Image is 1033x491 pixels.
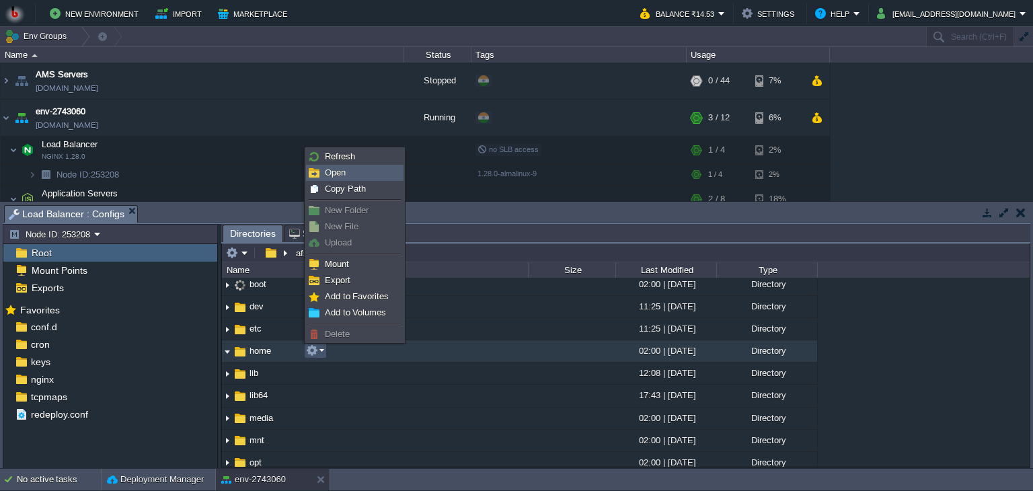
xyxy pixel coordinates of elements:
[28,164,36,185] img: AMDAwAAAACH5BAEAAAAALAAAAAABAAEAAAICRAEAOw==
[222,363,233,384] img: AMDAwAAAACH5BAEAAAAALAAAAAABAAEAAAICRAEAOw==
[218,5,291,22] button: Marketplace
[233,389,247,404] img: AMDAwAAAACH5BAEAAAAALAAAAAABAAEAAAICRAEAOw==
[17,304,62,316] span: Favorites
[29,264,89,276] a: Mount Points
[40,139,100,150] span: Load Balancer
[755,137,799,163] div: 2%
[40,188,120,198] a: Application Servers
[5,27,71,46] button: Env Groups
[755,186,799,213] div: 18%
[325,167,346,178] span: Open
[247,345,273,356] span: home
[325,205,369,215] span: New Folder
[247,389,270,401] a: lib64
[708,63,730,99] div: 0 / 44
[716,452,817,473] div: Directory
[742,5,798,22] button: Settings
[221,473,286,486] button: env-2743060
[615,340,716,361] div: 02:00 | [DATE]
[615,363,716,383] div: 12:08 | [DATE]
[615,274,716,295] div: 02:00 | [DATE]
[28,373,56,385] a: nginx
[36,68,88,81] a: AMS Servers
[247,323,264,334] a: etc
[615,318,716,339] div: 11:25 | [DATE]
[17,469,101,490] div: No active tasks
[28,391,69,403] a: tcpmaps
[56,169,91,180] span: Node ID:
[29,282,66,294] a: Exports
[615,296,716,317] div: 11:25 | [DATE]
[716,340,817,361] div: Directory
[247,367,260,379] a: lib
[716,408,817,428] div: Directory
[233,455,247,470] img: AMDAwAAAACH5BAEAAAAALAAAAAABAAEAAAICRAEAOw==
[230,225,276,242] span: Directories
[28,321,59,333] a: conf.d
[815,5,853,22] button: Help
[222,453,233,474] img: AMDAwAAAACH5BAEAAAAALAAAAAABAAEAAAICRAEAOw==
[708,137,725,163] div: 1 / 4
[617,262,716,278] div: Last Modified
[404,63,471,99] div: Stopped
[716,318,817,339] div: Directory
[877,5,1020,22] button: [EMAIL_ADDRESS][DOMAIN_NAME]
[247,457,264,468] a: opt
[29,247,54,259] a: Root
[222,243,1030,262] input: Click to enter the path
[233,322,247,337] img: AMDAwAAAACH5BAEAAAAALAAAAAABAAEAAAICRAEAOw==
[247,435,266,446] a: mnt
[325,259,349,269] span: Mount
[472,47,686,63] div: Tags
[50,5,143,22] button: New Environment
[36,81,98,95] a: [DOMAIN_NAME]
[307,235,403,250] a: Upload
[325,307,386,317] span: Add to Volumes
[1,63,11,99] img: AMDAwAAAACH5BAEAAAAALAAAAAABAAEAAAICRAEAOw==
[28,338,52,350] span: cron
[247,278,268,290] span: boot
[289,225,377,241] span: SFTP / SSH Gate
[223,262,528,278] div: Name
[222,274,233,295] img: AMDAwAAAACH5BAEAAAAALAAAAAABAAEAAAICRAEAOw==
[28,408,90,420] span: redeploy.conf
[233,344,247,359] img: AMDAwAAAACH5BAEAAAAALAAAAAABAAEAAAICRAEAOw==
[307,305,403,320] a: Add to Volumes
[325,151,355,161] span: Refresh
[615,430,716,451] div: 02:00 | [DATE]
[222,341,233,362] img: AMDAwAAAACH5BAEAAAAALAAAAAABAAEAAAICRAEAOw==
[233,278,247,293] img: AMDAwAAAACH5BAEAAAAALAAAAAABAAEAAAICRAEAOw==
[28,356,52,368] a: keys
[325,184,366,194] span: Copy Path
[247,301,266,312] a: dev
[716,363,817,383] div: Directory
[233,300,247,315] img: AMDAwAAAACH5BAEAAAAALAAAAAABAAEAAAICRAEAOw==
[18,186,37,213] img: AMDAwAAAACH5BAEAAAAALAAAAAABAAEAAAICRAEAOw==
[708,164,722,185] div: 1 / 4
[32,54,38,57] img: AMDAwAAAACH5BAEAAAAALAAAAAABAAEAAAICRAEAOw==
[708,100,730,136] div: 3 / 12
[9,228,94,240] button: Node ID: 253208
[716,430,817,451] div: Directory
[615,385,716,406] div: 17:43 | [DATE]
[325,291,389,301] span: Add to Favorites
[55,169,121,180] span: 253208
[307,165,403,180] a: Open
[294,247,311,259] button: afs
[477,169,537,178] span: 1.28.0-almalinux-9
[529,262,615,278] div: Size
[17,305,62,315] a: Favorites
[325,221,358,231] span: New File
[55,169,121,180] a: Node ID:253208
[233,433,247,448] img: AMDAwAAAACH5BAEAAAAALAAAAAABAAEAAAICRAEAOw==
[36,105,85,118] span: env-2743060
